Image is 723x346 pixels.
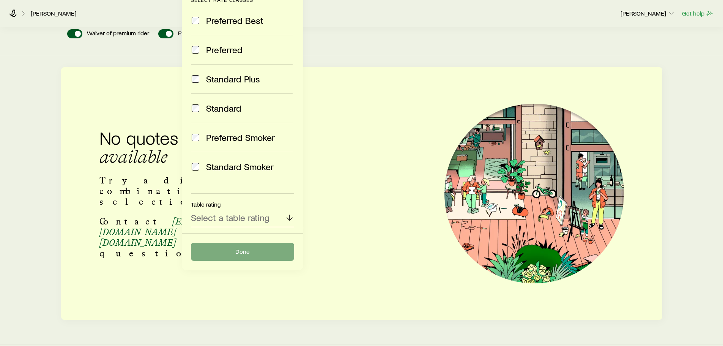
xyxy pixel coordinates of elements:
p: [PERSON_NAME] [621,9,675,17]
span: [EMAIL_ADDRESS][DOMAIN_NAME] [99,226,303,248]
span: available [99,146,168,167]
a: [PERSON_NAME] [30,10,77,17]
h2: No quotes [99,128,317,166]
img: Illustration of a family at home. [444,104,624,283]
p: Contact or with questions. [99,216,317,259]
span: Preferred Best [206,15,263,26]
p: Extended convertibility [178,29,238,38]
span: [EMAIL_ADDRESS][DOMAIN_NAME] [99,216,255,237]
button: [PERSON_NAME] [620,9,676,18]
p: Waiver of premium rider [87,29,149,38]
button: Get help [682,9,714,18]
p: Try a different combination of selections. [99,175,317,207]
input: Preferred Best [192,17,199,24]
